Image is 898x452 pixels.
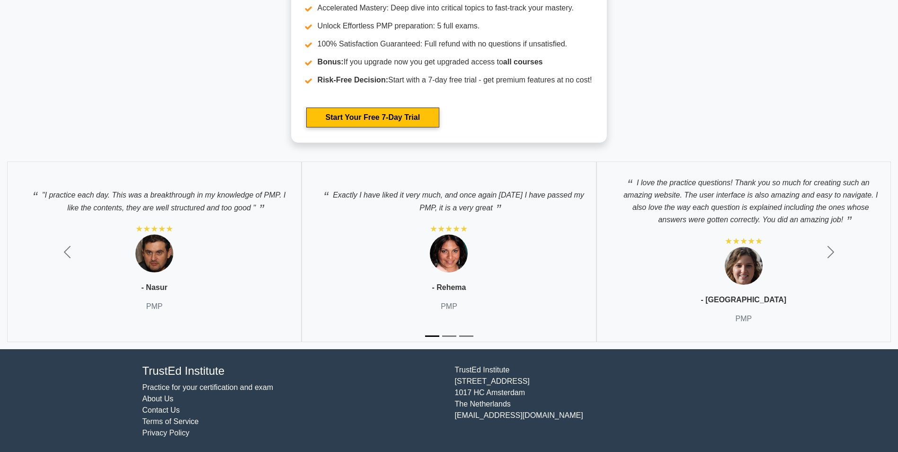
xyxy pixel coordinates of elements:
[735,313,752,325] p: PMP
[725,235,763,247] div: ★★★★★
[449,364,762,439] div: TrustEd Institute [STREET_ADDRESS] 1017 HC Amsterdam The Netherlands [EMAIL_ADDRESS][DOMAIN_NAME]
[606,172,881,226] p: I love the practice questions! Thank you so much for creating such an amazing website. The user i...
[135,235,173,272] img: Testimonial 1
[432,282,466,293] p: - Rehema
[146,301,163,312] p: PMP
[142,383,274,391] a: Practice for your certification and exam
[142,406,180,414] a: Contact Us
[425,331,439,342] button: Slide 1
[725,247,763,285] img: Testimonial 3
[430,223,468,235] div: ★★★★★
[441,301,457,312] p: PMP
[142,364,444,378] h4: TrustEd Institute
[17,184,292,214] p: "I practice each day. This was a breakthrough in my knowledge of PMP. I like the contents, they a...
[311,184,586,214] p: Exactly I have liked it very much, and once again [DATE] I have passed my PMP, it is a very great
[142,417,199,425] a: Terms of Service
[442,331,456,342] button: Slide 2
[142,282,168,293] p: - Nasur
[135,223,173,235] div: ★★★★★
[459,331,473,342] button: Slide 3
[430,235,468,272] img: Testimonial 2
[142,395,174,403] a: About Us
[142,429,190,437] a: Privacy Policy
[306,108,439,127] a: Start Your Free 7-Day Trial
[701,294,786,306] p: - [GEOGRAPHIC_DATA]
